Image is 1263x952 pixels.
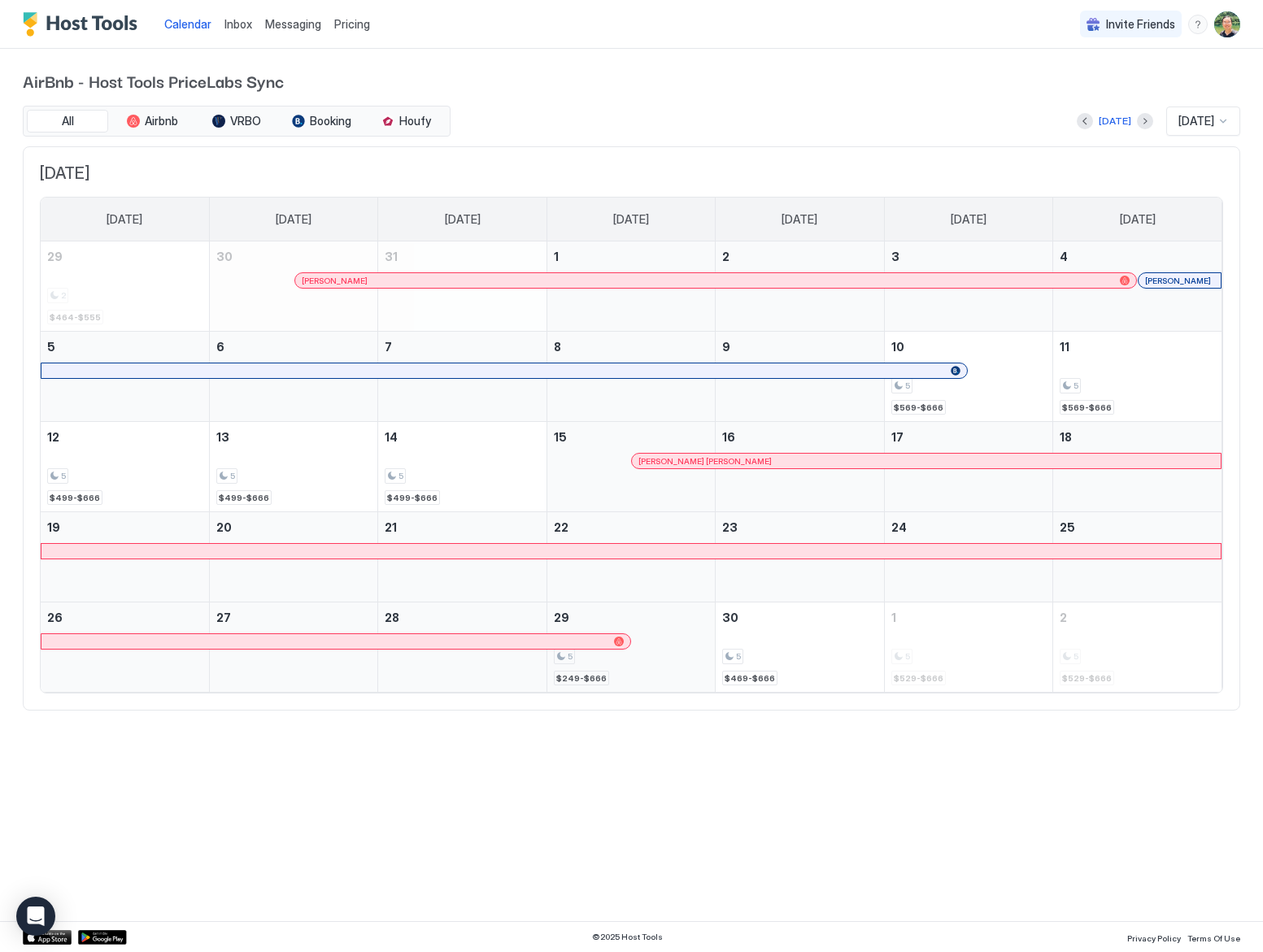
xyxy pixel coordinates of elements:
[1060,340,1069,354] span: 11
[1127,933,1181,943] span: Privacy Policy
[638,456,772,467] span: [PERSON_NAME] [PERSON_NAME]
[547,512,715,602] td: April 22, 2026
[722,520,738,534] span: 23
[385,250,398,263] span: 31
[334,17,370,32] span: Pricing
[547,241,715,332] td: April 1, 2026
[209,422,377,512] td: April 13, 2026
[884,332,1052,422] td: April 10, 2026
[1187,928,1240,945] a: Terms Of Use
[765,198,834,241] a: Thursday
[891,520,907,534] span: 24
[1178,114,1214,128] span: [DATE]
[547,422,715,512] td: April 15, 2026
[385,611,399,624] span: 28
[884,602,1052,693] td: May 1, 2026
[547,602,715,632] a: April 29, 2026
[1106,17,1175,32] span: Invite Friends
[47,340,55,354] span: 5
[1060,430,1072,444] span: 18
[378,241,546,272] a: March 31, 2026
[613,212,649,227] span: [DATE]
[547,332,715,422] td: April 8, 2026
[934,198,1003,241] a: Friday
[885,512,1052,542] a: April 24, 2026
[547,602,715,693] td: April 29, 2026
[1127,928,1181,945] a: Privacy Policy
[554,611,569,624] span: 29
[145,114,178,128] span: Airbnb
[885,602,1052,632] a: May 1, 2026
[385,430,398,444] span: 14
[722,250,729,263] span: 2
[1104,198,1172,241] a: Saturday
[716,512,883,542] a: April 23, 2026
[554,520,568,534] span: 22
[47,250,63,263] span: 29
[716,241,884,332] td: April 2, 2026
[597,198,665,241] a: Wednesday
[265,17,321,31] span: Messaging
[224,15,252,33] a: Inbox
[216,520,232,534] span: 20
[276,212,311,227] span: [DATE]
[1099,114,1131,128] div: [DATE]
[1074,380,1078,391] span: 5
[107,212,142,227] span: [DATE]
[302,276,1130,286] div: [PERSON_NAME]
[210,512,377,542] a: April 20, 2026
[398,471,403,481] span: 5
[50,493,100,503] span: $499-$666
[230,114,261,128] span: VRBO
[310,114,351,128] span: Booking
[230,471,235,481] span: 5
[891,611,896,624] span: 1
[399,114,431,128] span: Houfy
[1187,933,1240,943] span: Terms Of Use
[429,198,497,241] a: Tuesday
[568,651,573,662] span: 5
[210,602,377,632] a: April 27, 2026
[1060,250,1068,263] span: 4
[219,493,269,503] span: $499-$666
[554,340,561,354] span: 8
[378,241,547,332] td: March 31, 2026
[891,430,904,444] span: 17
[547,332,715,362] a: April 8, 2026
[1053,241,1222,272] a: April 4, 2026
[891,250,899,263] span: 3
[111,110,193,133] button: Airbnb
[216,430,229,444] span: 13
[716,332,883,362] a: April 9, 2026
[722,611,738,624] span: 30
[378,512,547,602] td: April 21, 2026
[1214,11,1240,37] div: User profile
[41,332,209,422] td: April 5, 2026
[78,930,127,945] a: Google Play Store
[210,241,377,272] a: March 30, 2026
[23,930,72,945] a: App Store
[1137,113,1153,129] button: Next month
[1053,422,1222,512] td: April 18, 2026
[1053,332,1222,422] td: April 11, 2026
[716,602,883,632] a: April 30, 2026
[23,68,1240,93] span: AirBnb - Host Tools PriceLabs Sync
[41,512,209,602] td: April 19, 2026
[1053,602,1222,693] td: May 2, 2026
[61,471,66,481] span: 5
[23,12,145,37] a: Host Tools Logo
[891,340,904,354] span: 10
[884,422,1052,512] td: April 17, 2026
[41,241,209,272] a: March 29, 2026
[41,512,209,542] a: April 19, 2026
[1053,602,1222,632] a: May 2, 2026
[1188,15,1208,34] div: menu
[41,602,209,632] a: April 26, 2026
[27,110,108,133] button: All
[40,163,1223,184] span: [DATE]
[216,250,233,263] span: 30
[592,932,663,942] span: © 2025 Host Tools
[259,198,328,241] a: Monday
[378,422,546,452] a: April 14, 2026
